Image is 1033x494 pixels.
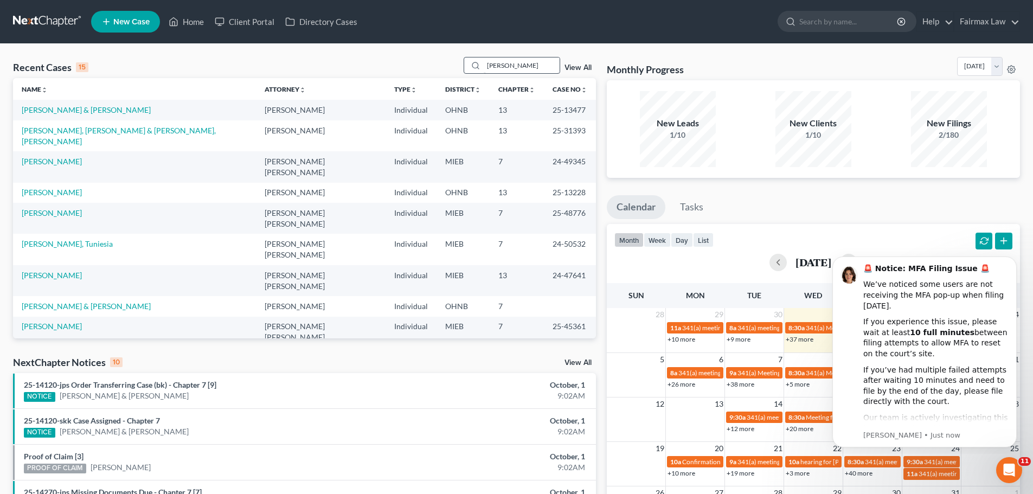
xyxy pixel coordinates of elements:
td: [PERSON_NAME] [256,296,386,316]
span: 9a [729,458,736,466]
span: 11 [1018,457,1031,466]
span: 14 [773,397,784,410]
div: 9:02AM [405,390,585,401]
span: 6 [718,353,724,366]
td: Individual [386,203,437,234]
td: 25-13228 [544,183,596,203]
i: unfold_more [474,87,481,93]
span: 8:30a [848,458,864,466]
a: Help [917,12,953,31]
span: 8:30a [788,324,805,332]
a: [PERSON_NAME] [22,208,82,217]
span: Confirmation hearing for [PERSON_NAME] [682,458,805,466]
span: 341(a) meeting for [PERSON_NAME] [747,413,851,421]
td: MIEB [437,317,490,348]
a: [PERSON_NAME] & [PERSON_NAME] [60,426,189,437]
span: 341(a) meeting for [PERSON_NAME] [865,458,970,466]
td: OHNB [437,183,490,203]
span: 20 [714,442,724,455]
a: Tasks [670,195,713,219]
td: 25-13477 [544,100,596,120]
a: [PERSON_NAME] [91,462,151,473]
div: 9:02AM [405,426,585,437]
div: 1/10 [775,130,851,140]
span: New Case [113,18,150,26]
div: October, 1 [405,380,585,390]
span: 11a [670,324,681,332]
a: +37 more [786,335,813,343]
i: unfold_more [410,87,417,93]
i: unfold_more [529,87,535,93]
span: 21 [773,442,784,455]
td: 7 [490,151,544,182]
input: Search by name... [484,57,560,73]
span: 9a [729,369,736,377]
div: New Clients [775,117,851,130]
div: October, 1 [405,451,585,462]
span: 341(a) meeting for [PERSON_NAME] [919,470,1023,478]
span: 8a [670,369,677,377]
a: Typeunfold_more [394,85,417,93]
td: Individual [386,317,437,348]
span: 10a [788,458,799,466]
a: Nameunfold_more [22,85,48,93]
a: +40 more [845,469,872,477]
td: 13 [490,265,544,296]
button: month [614,233,644,247]
a: [PERSON_NAME] & [PERSON_NAME] [22,105,151,114]
td: [PERSON_NAME] [PERSON_NAME] [256,317,386,348]
span: Tue [747,291,761,300]
a: Calendar [607,195,665,219]
td: 24-47641 [544,265,596,296]
span: 341(a) Meeting for [PERSON_NAME] and [PERSON_NAME] [806,369,975,377]
button: list [693,233,714,247]
td: [PERSON_NAME] [256,183,386,203]
i: unfold_more [581,87,587,93]
td: Individual [386,234,437,265]
td: [PERSON_NAME] [256,100,386,120]
span: 8a [729,324,736,332]
h3: Monthly Progress [607,63,684,76]
a: 25-14120-skk Case Assigned - Chapter 7 [24,416,160,425]
td: Individual [386,100,437,120]
td: 25-48776 [544,203,596,234]
td: [PERSON_NAME] [256,120,386,151]
a: Districtunfold_more [445,85,481,93]
td: Individual [386,151,437,182]
td: Individual [386,183,437,203]
td: Individual [386,120,437,151]
span: 341(a) meeting for [PERSON_NAME] [924,458,1029,466]
span: 341(a) Meeting for Rayneshia [GEOGRAPHIC_DATA] [737,369,888,377]
a: [PERSON_NAME] [22,188,82,197]
div: New Leads [640,117,716,130]
a: Home [163,12,209,31]
div: 1/10 [640,130,716,140]
a: Proof of Claim [3] [24,452,84,461]
a: Attorneyunfold_more [265,85,306,93]
span: 5 [659,353,665,366]
a: +38 more [727,380,754,388]
span: 8:30a [788,369,805,377]
td: 7 [490,203,544,234]
td: 13 [490,100,544,120]
a: [PERSON_NAME] & [PERSON_NAME] [22,301,151,311]
button: week [644,233,671,247]
td: 7 [490,234,544,265]
span: 9:30a [729,413,746,421]
td: MIEB [437,265,490,296]
div: NOTICE [24,392,55,402]
span: 341(a) meeting for [PERSON_NAME] & [PERSON_NAME] [737,324,900,332]
a: View All [564,64,592,72]
div: October, 1 [405,415,585,426]
a: +19 more [727,469,754,477]
a: [PERSON_NAME] & [PERSON_NAME] [60,390,189,401]
span: 7 [777,353,784,366]
a: [PERSON_NAME] [22,322,82,331]
a: +5 more [786,380,810,388]
a: [PERSON_NAME], Tuniesia [22,239,113,248]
